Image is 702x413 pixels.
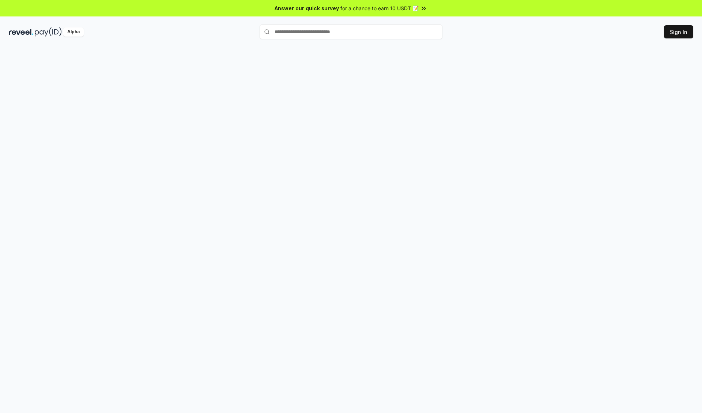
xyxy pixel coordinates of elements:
img: reveel_dark [9,27,33,37]
div: Alpha [63,27,84,37]
img: pay_id [35,27,62,37]
span: for a chance to earn 10 USDT 📝 [340,4,419,12]
button: Sign In [664,25,693,38]
span: Answer our quick survey [275,4,339,12]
